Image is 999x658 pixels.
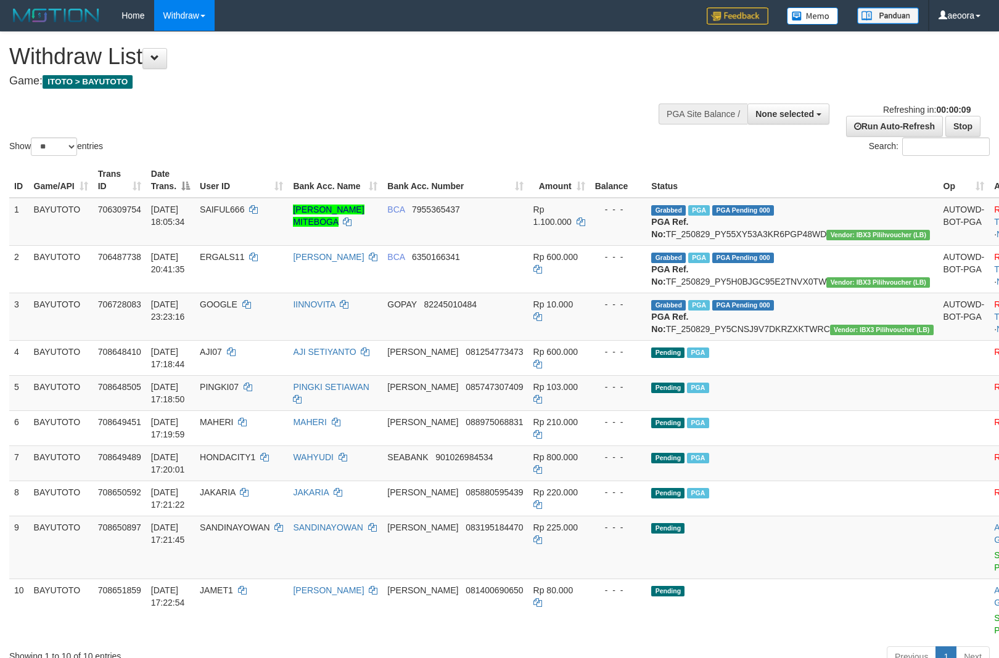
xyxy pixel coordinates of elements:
[595,251,642,263] div: - - -
[687,488,709,498] span: Marked by aeojona
[293,347,356,357] a: AJI SETIYANTO
[387,205,405,214] span: BCA
[651,205,686,216] span: Grabbed
[939,163,990,198] th: Op: activate to sort column ascending
[9,163,29,198] th: ID
[151,585,185,607] span: [DATE] 17:22:54
[293,522,363,532] a: SANDINAYOWAN
[29,516,93,579] td: BAYUTOTO
[200,299,237,309] span: GOOGLE
[9,579,29,641] td: 10
[293,417,326,427] a: MAHERI
[98,252,141,262] span: 706487738
[651,488,684,498] span: Pending
[936,105,971,115] strong: 00:00:09
[595,486,642,498] div: - - -
[146,163,195,198] th: Date Trans.: activate to sort column descending
[712,253,774,263] span: PGA Pending
[595,381,642,393] div: - - -
[755,109,814,119] span: None selected
[533,347,578,357] span: Rp 600.000
[707,7,768,25] img: Feedback.jpg
[412,205,460,214] span: Copy 7955365437 to clipboard
[646,198,938,246] td: TF_250829_PY55XY53A3KR6PGP48WD
[533,417,578,427] span: Rp 210.000
[200,585,233,595] span: JAMET1
[687,383,709,393] span: Marked by aeojona
[651,383,684,393] span: Pending
[466,487,523,497] span: Copy 085880595439 to clipboard
[9,75,654,87] h4: Game:
[9,198,29,246] td: 1
[646,245,938,293] td: TF_250829_PY5H0BJGC95E2TNVX0TW
[9,445,29,481] td: 7
[387,347,458,357] span: [PERSON_NAME]
[466,382,523,392] span: Copy 085747307409 to clipboard
[651,312,688,334] b: PGA Ref. No:
[651,217,688,239] b: PGA Ref. No:
[412,252,460,262] span: Copy 6350166341 to clipboard
[151,205,185,227] span: [DATE] 18:05:34
[651,523,684,534] span: Pending
[98,205,141,214] span: 706309754
[830,325,934,335] span: Vendor URL: https://dashboard.q2checkout.com/secure
[9,137,103,156] label: Show entries
[651,300,686,311] span: Grabbed
[98,417,141,427] span: 708649451
[712,300,774,311] span: PGA Pending
[466,347,523,357] span: Copy 081254773473 to clipboard
[29,163,93,198] th: Game/API: activate to sort column ascending
[595,584,642,596] div: - - -
[595,203,642,216] div: - - -
[424,299,477,309] span: Copy 82245010484 to clipboard
[9,410,29,445] td: 6
[382,163,528,198] th: Bank Acc. Number: activate to sort column ascending
[595,521,642,534] div: - - -
[387,452,428,462] span: SEABANK
[387,417,458,427] span: [PERSON_NAME]
[151,299,185,322] span: [DATE] 23:23:16
[151,487,185,510] span: [DATE] 17:21:22
[29,445,93,481] td: BAYUTOTO
[466,522,523,532] span: Copy 083195184470 to clipboard
[466,585,523,595] span: Copy 081400690650 to clipboard
[93,163,146,198] th: Trans ID: activate to sort column ascending
[151,347,185,369] span: [DATE] 17:18:44
[151,522,185,545] span: [DATE] 17:21:45
[293,252,364,262] a: [PERSON_NAME]
[533,522,578,532] span: Rp 225.000
[98,487,141,497] span: 708650592
[846,116,943,137] a: Run Auto-Refresh
[651,418,684,428] span: Pending
[293,452,334,462] a: WAHYUDI
[688,300,710,311] span: Marked by aeojona
[595,451,642,463] div: - - -
[31,137,77,156] select: Showentries
[533,452,578,462] span: Rp 800.000
[883,105,971,115] span: Refreshing in:
[651,453,684,463] span: Pending
[9,375,29,410] td: 5
[200,522,270,532] span: SANDINAYOWAN
[200,252,244,262] span: ERGALS11
[29,340,93,375] td: BAYUTOTO
[869,137,990,156] label: Search:
[98,522,141,532] span: 708650897
[98,347,141,357] span: 708648410
[195,163,288,198] th: User ID: activate to sort column ascending
[151,417,185,439] span: [DATE] 17:19:59
[43,75,133,89] span: ITOTO > BAYUTOTO
[29,579,93,641] td: BAYUTOTO
[98,382,141,392] span: 708648505
[533,252,578,262] span: Rp 600.000
[595,346,642,358] div: - - -
[29,293,93,340] td: BAYUTOTO
[939,293,990,340] td: AUTOWD-BOT-PGA
[595,416,642,428] div: - - -
[528,163,590,198] th: Amount: activate to sort column ascending
[98,299,141,309] span: 706728083
[293,299,335,309] a: IINNOVITA
[651,586,684,596] span: Pending
[293,487,329,497] a: JAKARIA
[387,585,458,595] span: [PERSON_NAME]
